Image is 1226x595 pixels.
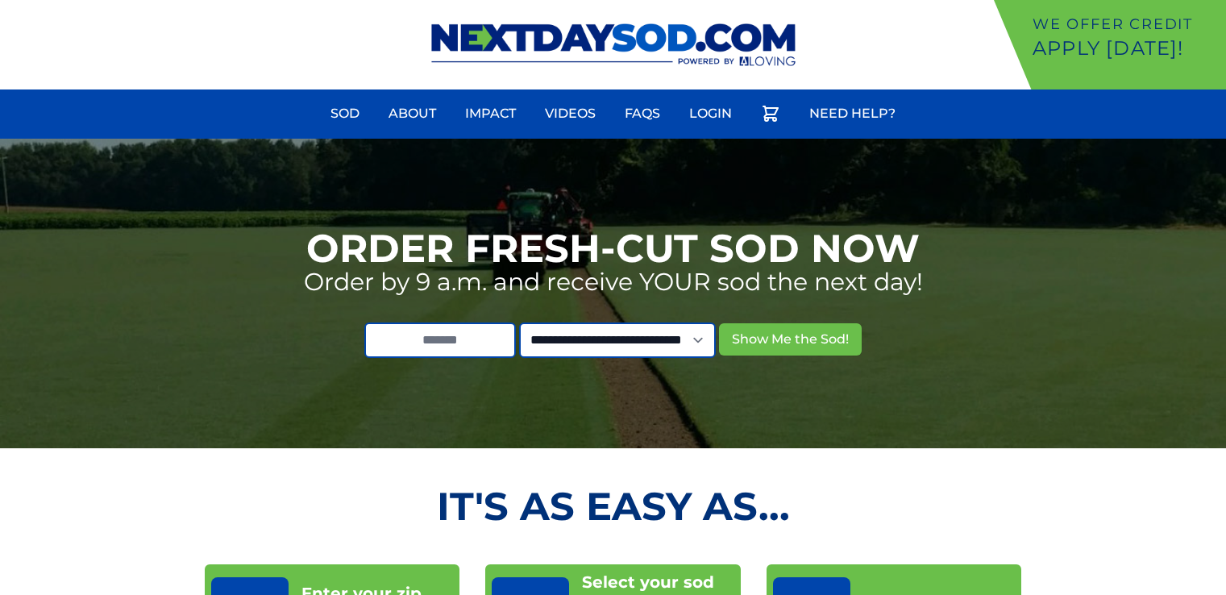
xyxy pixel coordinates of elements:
[1033,35,1220,61] p: Apply [DATE]!
[306,229,920,268] h1: Order Fresh-Cut Sod Now
[455,94,526,133] a: Impact
[800,94,905,133] a: Need Help?
[679,94,742,133] a: Login
[719,323,862,356] button: Show Me the Sod!
[1033,13,1220,35] p: We offer Credit
[615,94,670,133] a: FAQs
[535,94,605,133] a: Videos
[304,268,923,297] p: Order by 9 a.m. and receive YOUR sod the next day!
[379,94,446,133] a: About
[205,487,1022,526] h2: It's as Easy As...
[321,94,369,133] a: Sod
